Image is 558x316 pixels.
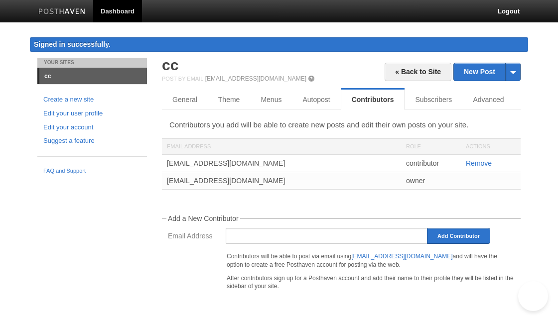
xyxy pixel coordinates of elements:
[405,90,462,109] a: Subscribers
[168,232,226,242] label: Email Address
[166,215,240,222] legend: Add a New Contributor
[162,139,401,154] div: Email Address
[43,122,141,133] a: Edit your account
[385,63,451,81] a: « Back to Site
[462,90,514,109] a: Advanced
[162,76,203,82] span: Post by Email
[401,155,461,172] div: contributor
[208,90,251,109] a: Theme
[43,136,141,146] a: Suggest a feature
[427,228,490,244] input: Add Contributor
[37,58,147,68] li: Your Sites
[169,119,513,130] p: Contributors you add will be able to create new posts and edit their own posts on your site.
[162,57,178,73] a: cc
[351,253,452,260] a: [EMAIL_ADDRESS][DOMAIN_NAME]
[227,274,515,291] p: After contributors sign up for a Posthaven account and add their name to their profile they will ...
[43,167,141,176] a: FAQ and Support
[30,37,528,52] div: Signed in successfully.
[461,139,521,154] div: Actions
[401,139,461,154] div: Role
[454,63,520,81] a: New Post
[43,95,141,105] a: Create a new site
[227,252,515,269] p: Contributors will be able to post via email using and will have the option to create a free Posth...
[162,155,401,172] div: [EMAIL_ADDRESS][DOMAIN_NAME]
[43,108,141,119] a: Edit your user profile
[518,281,548,311] iframe: Help Scout Beacon - Open
[466,159,492,167] a: Remove
[341,90,405,109] a: Contributors
[250,90,292,109] a: Menus
[38,8,86,16] img: Posthaven-bar
[401,172,461,189] div: owner
[162,172,401,189] div: [EMAIL_ADDRESS][DOMAIN_NAME]
[292,90,340,109] a: Autopost
[205,75,306,82] a: [EMAIL_ADDRESS][DOMAIN_NAME]
[39,68,147,84] a: cc
[162,90,208,109] a: General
